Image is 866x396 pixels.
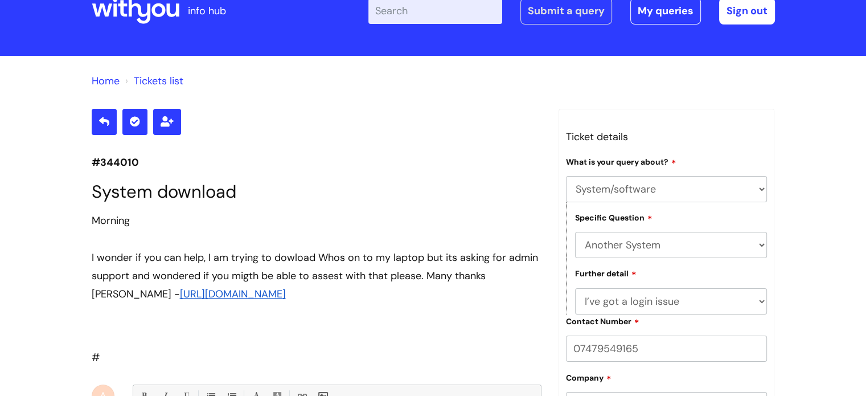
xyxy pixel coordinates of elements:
div: I wonder if you can help, I am trying to dowload Whos on to my laptop but its asking for admin su... [92,248,541,304]
label: Company [566,371,611,383]
h1: System download [92,181,541,202]
p: info hub [188,2,226,20]
a: [URL][DOMAIN_NAME] [180,287,286,301]
a: Tickets list [134,74,183,88]
label: Specific Question [575,211,652,223]
h3: Ticket details [566,128,768,146]
label: What is your query about? [566,156,676,167]
label: Contact Number [566,315,639,326]
label: Further detail [575,267,637,279]
li: Tickets list [122,72,183,90]
div: Morning [92,211,541,230]
li: Solution home [92,72,120,90]
a: Home [92,74,120,88]
div: # [92,211,541,366]
p: #344010 [92,153,541,172]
